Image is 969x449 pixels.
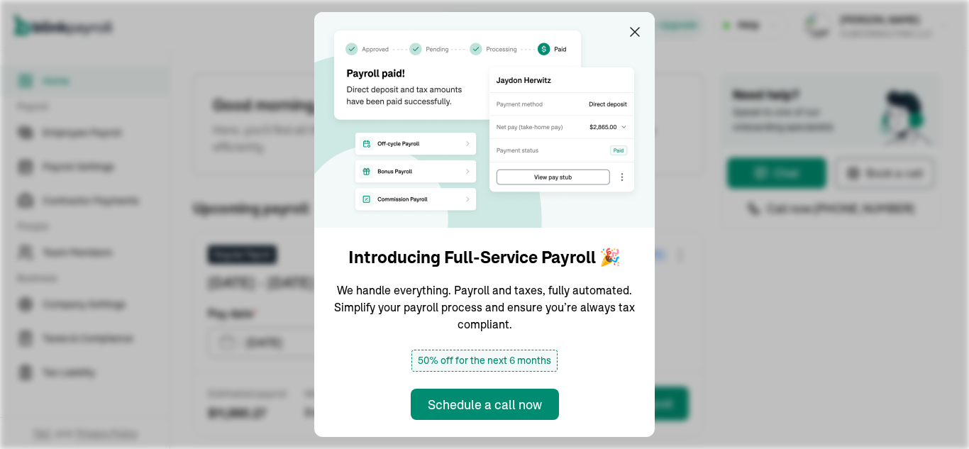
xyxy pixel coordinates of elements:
[314,12,655,228] img: announcement
[331,282,638,333] p: We handle everything. Payroll and taxes, fully automated. Simplify your payroll process and ensur...
[428,395,542,414] div: Schedule a call now
[411,350,558,372] span: 50% off for the next 6 months
[348,245,621,270] h1: Introducing Full-Service Payroll 🎉
[411,389,559,420] button: Schedule a call now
